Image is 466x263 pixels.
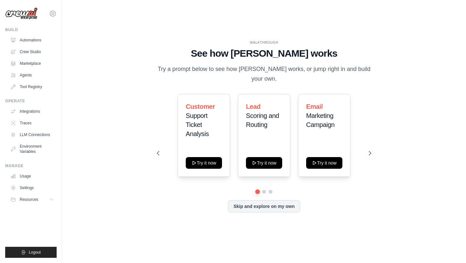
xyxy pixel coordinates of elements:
[5,98,57,104] div: Operate
[8,35,57,45] a: Automations
[157,40,371,45] div: WALKTHROUGH
[228,200,300,212] button: Skip and explore on my own
[8,118,57,128] a: Traces
[434,232,466,263] iframe: Chat Widget
[246,157,282,169] button: Try it now
[8,183,57,193] a: Settings
[186,112,209,137] span: Support Ticket Analysis
[157,64,371,84] p: Try a prompt below to see how [PERSON_NAME] works, or jump right in and build your own.
[5,247,57,258] button: Logout
[8,82,57,92] a: Tool Registry
[20,197,38,202] span: Resources
[8,194,57,205] button: Resources
[246,112,279,128] span: Scoring and Routing
[157,48,371,59] h1: See how [PERSON_NAME] works
[29,250,41,255] span: Logout
[8,70,57,80] a: Agents
[8,141,57,157] a: Environment Variables
[8,171,57,181] a: Usage
[186,157,222,169] button: Try it now
[8,58,57,69] a: Marketplace
[5,27,57,32] div: Build
[306,157,342,169] button: Try it now
[306,103,323,110] span: Email
[8,47,57,57] a: Crew Studio
[8,130,57,140] a: LLM Connections
[246,103,261,110] span: Lead
[8,106,57,117] a: Integrations
[5,7,38,20] img: Logo
[306,112,335,128] span: Marketing Campaign
[186,103,215,110] span: Customer
[5,163,57,168] div: Manage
